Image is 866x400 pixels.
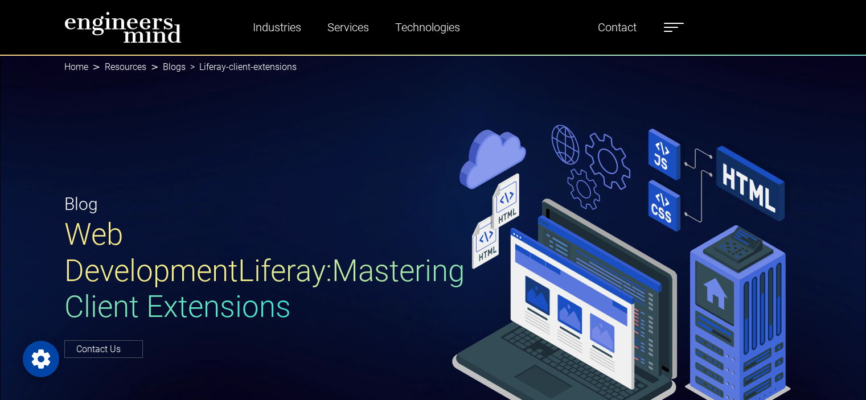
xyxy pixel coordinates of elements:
li: Liferay-client-extensions [186,60,297,74]
a: Home [64,61,88,72]
a: Blogs [163,61,186,72]
a: Resources [105,61,146,72]
span: Web Development Liferay: Mastering Client Extensions [64,217,465,324]
nav: breadcrumb [64,55,802,80]
img: logo [64,11,182,43]
a: Industries [248,14,306,40]
p: Blog [64,191,426,217]
a: Services [323,14,374,40]
a: Contact Us [64,340,143,358]
a: Contact [593,14,641,40]
a: Technologies [391,14,465,40]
